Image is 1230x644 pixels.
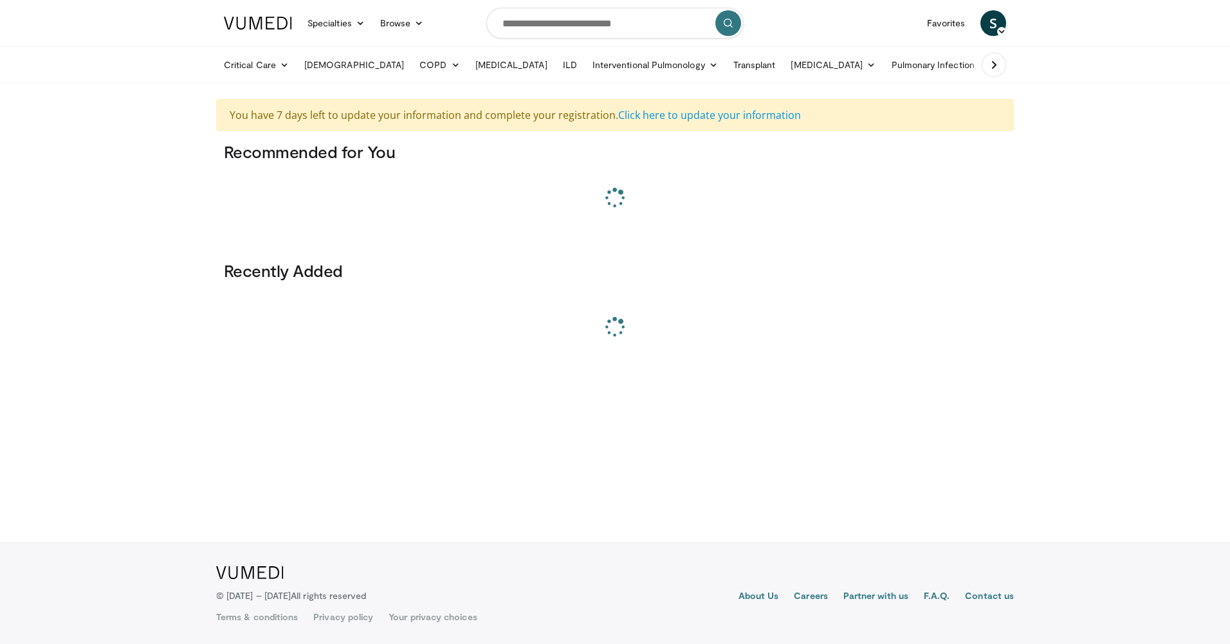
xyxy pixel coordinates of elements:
a: Careers [794,589,828,605]
a: Terms & conditions [216,611,298,623]
span: All rights reserved [291,590,366,601]
a: Partner with us [843,589,908,605]
h3: Recommended for You [224,141,1006,162]
p: © [DATE] – [DATE] [216,589,367,602]
img: VuMedi Logo [216,566,284,579]
a: Transplant [726,52,784,78]
a: About Us [739,589,779,605]
a: Contact us [965,589,1014,605]
a: Favorites [919,10,973,36]
a: S [980,10,1006,36]
a: COPD [412,52,467,78]
a: Privacy policy [313,611,373,623]
a: Critical Care [216,52,297,78]
h3: Recently Added [224,260,1006,281]
input: Search topics, interventions [486,8,744,39]
div: You have 7 days left to update your information and complete your registration. [216,99,1014,131]
img: VuMedi Logo [224,17,292,30]
a: [MEDICAL_DATA] [783,52,883,78]
a: [MEDICAL_DATA] [468,52,555,78]
a: [DEMOGRAPHIC_DATA] [297,52,412,78]
a: Interventional Pulmonology [585,52,726,78]
a: Specialties [300,10,372,36]
a: Browse [372,10,432,36]
a: Your privacy choices [389,611,477,623]
a: F.A.Q. [924,589,950,605]
a: Pulmonary Infection [884,52,995,78]
a: Click here to update your information [618,108,801,122]
a: ILD [555,52,585,78]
